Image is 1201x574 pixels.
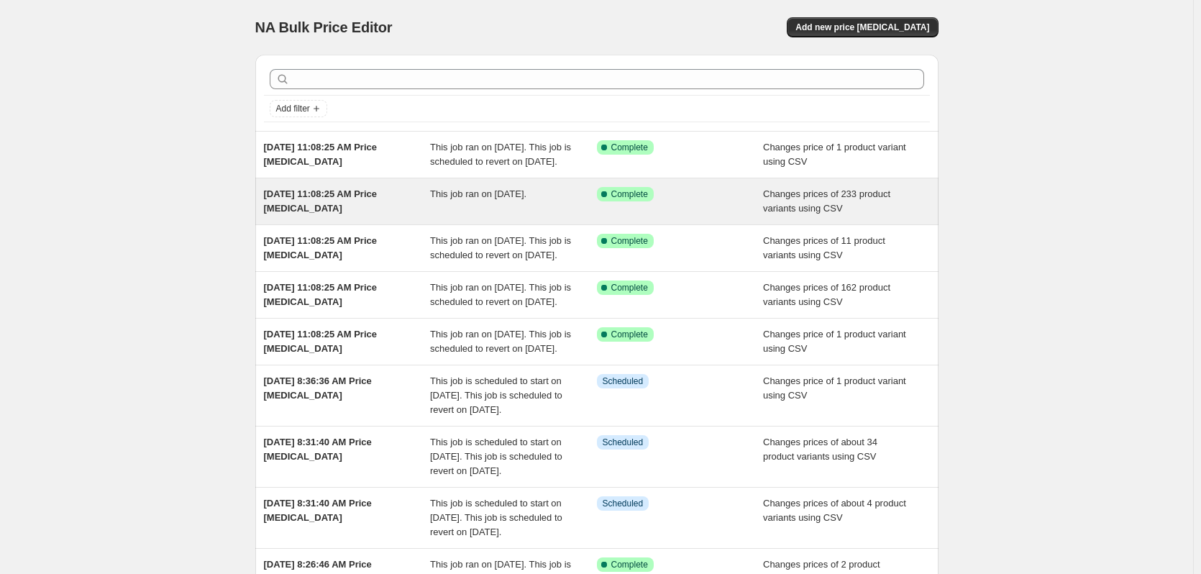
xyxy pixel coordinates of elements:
span: Complete [611,559,648,570]
span: [DATE] 8:31:40 AM Price [MEDICAL_DATA] [264,437,372,462]
span: [DATE] 8:31:40 AM Price [MEDICAL_DATA] [264,498,372,523]
span: This job ran on [DATE]. This job is scheduled to revert on [DATE]. [430,329,571,354]
span: Complete [611,188,648,200]
span: [DATE] 11:08:25 AM Price [MEDICAL_DATA] [264,188,378,214]
span: This job ran on [DATE]. This job is scheduled to revert on [DATE]. [430,235,571,260]
span: [DATE] 11:08:25 AM Price [MEDICAL_DATA] [264,235,378,260]
span: [DATE] 11:08:25 AM Price [MEDICAL_DATA] [264,329,378,354]
span: Changes prices of about 4 product variants using CSV [763,498,906,523]
span: Changes price of 1 product variant using CSV [763,375,906,401]
span: Changes price of 1 product variant using CSV [763,142,906,167]
span: Scheduled [603,498,644,509]
span: Changes prices of 11 product variants using CSV [763,235,885,260]
span: Add filter [276,103,310,114]
span: Changes prices of 233 product variants using CSV [763,188,890,214]
span: Complete [611,329,648,340]
span: This job ran on [DATE]. This job is scheduled to revert on [DATE]. [430,142,571,167]
span: Changes price of 1 product variant using CSV [763,329,906,354]
span: This job is scheduled to start on [DATE]. This job is scheduled to revert on [DATE]. [430,437,562,476]
span: This job ran on [DATE]. This job is scheduled to revert on [DATE]. [430,282,571,307]
span: [DATE] 11:08:25 AM Price [MEDICAL_DATA] [264,282,378,307]
span: Complete [611,282,648,293]
span: This job is scheduled to start on [DATE]. This job is scheduled to revert on [DATE]. [430,498,562,537]
span: NA Bulk Price Editor [255,19,393,35]
span: Scheduled [603,375,644,387]
button: Add new price [MEDICAL_DATA] [787,17,938,37]
span: This job ran on [DATE]. [430,188,526,199]
span: Complete [611,142,648,153]
span: This job is scheduled to start on [DATE]. This job is scheduled to revert on [DATE]. [430,375,562,415]
span: Changes prices of 162 product variants using CSV [763,282,890,307]
span: Changes prices of about 34 product variants using CSV [763,437,877,462]
span: [DATE] 11:08:25 AM Price [MEDICAL_DATA] [264,142,378,167]
span: [DATE] 8:36:36 AM Price [MEDICAL_DATA] [264,375,372,401]
button: Add filter [270,100,327,117]
span: Complete [611,235,648,247]
span: Add new price [MEDICAL_DATA] [795,22,929,33]
span: Scheduled [603,437,644,448]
